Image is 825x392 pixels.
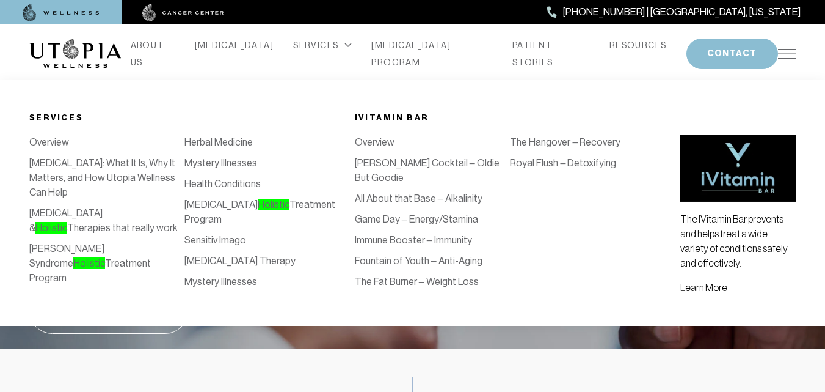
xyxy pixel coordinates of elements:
img: wellness [23,4,100,21]
img: vitamin bar [680,135,796,202]
a: Medical Weight Loss [340,136,428,148]
img: icon-hamburger [778,49,796,59]
a: [MEDICAL_DATA]: What It Is, Why It Matters, and How Utopia Wellness Can Help [29,157,175,198]
div: Services [29,111,340,125]
a: Herbal Medicine [184,136,253,148]
a: Mystery Illnesses [184,276,257,287]
a: Overview [29,136,69,148]
a: RESOURCES [609,37,667,54]
a: The Fat Burner – Weight Loss [355,276,479,287]
a: PATIENT STORIES [512,37,590,71]
a: [MEDICAL_DATA] &HolisticTherapies that really work [29,207,178,234]
em: Holistic [35,222,67,234]
a: Game Day – Energy/Stamina [355,213,478,225]
a: [PERSON_NAME] Cocktail – Oldie But Goodie [355,157,500,183]
a: [MEDICAL_DATA]HolisticTreatment Program [184,199,335,225]
div: iVitamin Bar [355,111,666,125]
a: [MEDICAL_DATA] Therapy [184,255,296,267]
em: Holistic [73,257,105,269]
div: SERVICES [293,37,352,54]
a: Detoxification [340,178,401,190]
a: The Hangover – Recovery [510,136,620,148]
a: [PHONE_NUMBER] | [GEOGRAPHIC_DATA], [US_STATE] [547,4,801,20]
a: Health Conditions [184,178,261,190]
a: [PERSON_NAME] SyndromeHolisticTreatment Program [29,243,151,284]
a: Immune Booster – Immunity [355,234,472,246]
img: cancer center [142,4,224,21]
a: [MEDICAL_DATA] [195,37,274,54]
button: CONTACT [686,39,778,69]
a: ABOUT US [131,37,175,71]
a: [MEDICAL_DATA] PROGRAM [371,37,493,71]
a: IV Vitamin Therapy [340,157,420,169]
a: [MEDICAL_DATA] [340,199,413,210]
a: Sensitiv Imago [184,234,246,246]
a: All About that Base – Alkalinity [355,193,482,204]
p: The IVitamin Bar prevents and helps treat a wide variety of conditions safely and effectively. [680,212,796,270]
span: [PHONE_NUMBER] | [GEOGRAPHIC_DATA], [US_STATE] [563,4,801,20]
a: Overview [355,136,394,148]
img: logo [29,39,121,68]
a: Learn More [680,282,727,293]
a: Mystery Illnesses [184,157,257,169]
a: Bio-Identical Hormones [340,240,441,252]
a: Royal Flush – Detoxifying [510,157,616,169]
a: [MEDICAL_DATA] [340,220,413,231]
a: Fountain of Youth – Anti-Aging [355,255,482,267]
em: Holistic [258,199,289,210]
